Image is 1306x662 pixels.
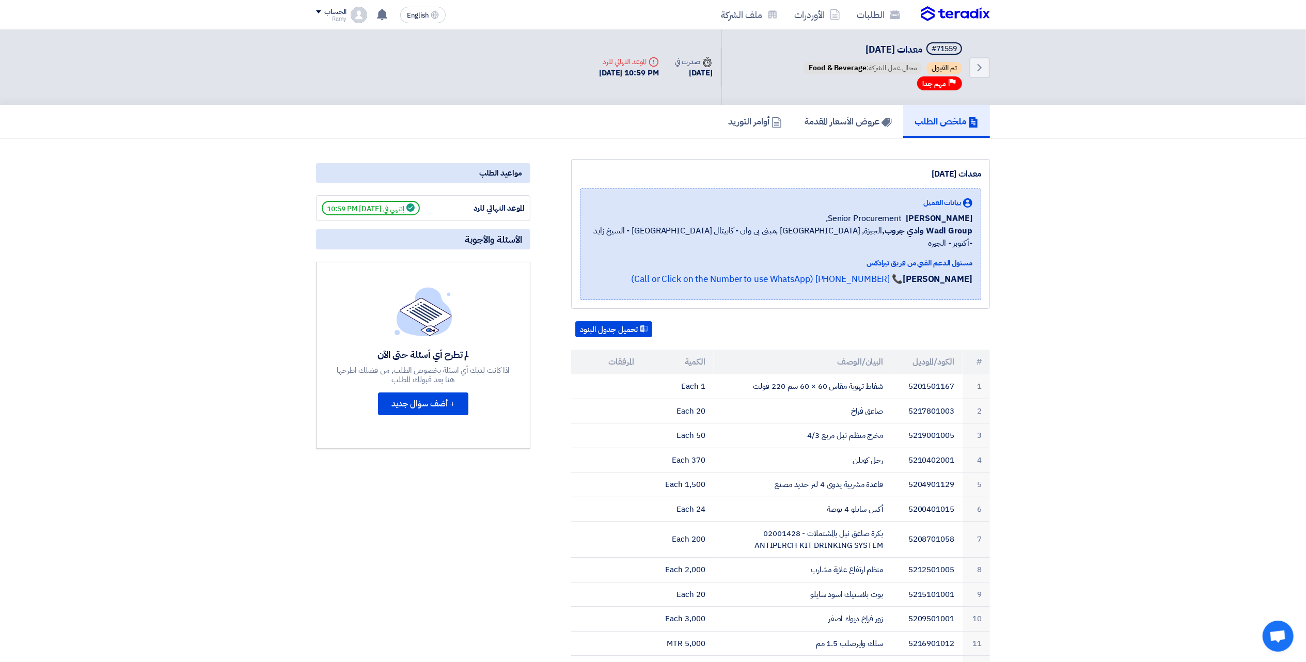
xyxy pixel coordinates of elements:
td: 9 [963,582,990,607]
th: الكمية [642,350,714,374]
button: English [400,7,446,23]
td: 20 Each [642,582,714,607]
td: 5200401015 [891,497,963,522]
a: ملخص الطلب [903,105,990,138]
td: 5212501005 [891,558,963,582]
h5: عروض الأسعار المقدمة [805,115,892,127]
div: الحساب [324,8,347,17]
th: # [963,350,990,374]
td: صاعق فراخ [714,399,892,423]
td: زور فراخ ديوك اصفر [714,607,892,632]
td: 2,000 Each [642,558,714,582]
td: شفاط تهوية مقاس 60 × 60 سم 220 فولت [714,374,892,399]
td: 3,000 Each [642,607,714,632]
td: 20 Each [642,399,714,423]
div: Open chat [1263,621,1294,652]
td: 10 [963,607,990,632]
td: 5219001005 [891,423,963,448]
a: الأوردرات [786,3,848,27]
td: 24 Each [642,497,714,522]
div: #71559 [932,45,957,53]
span: مجال عمل الشركة: [804,62,922,74]
span: معدات [DATE] [866,42,922,56]
div: معدات [DATE] [580,168,981,180]
div: لم تطرح أي أسئلة حتى الآن [336,349,511,360]
td: 5,000 MTR [642,631,714,656]
td: 5204901129 [891,472,963,497]
div: [DATE] 10:59 PM [599,67,659,79]
td: مخرج منظم نبل مربع 4/3 [714,423,892,448]
div: الموعد النهائي للرد [599,56,659,67]
td: 370 Each [642,448,714,472]
img: Teradix logo [921,6,990,22]
button: تحميل جدول البنود [575,321,652,338]
div: مسئول الدعم الفني من فريق تيرادكس [589,258,972,269]
th: الكود/الموديل [891,350,963,374]
td: 8 [963,558,990,582]
span: مهم جدا [922,79,946,89]
span: إنتهي في [DATE] 10:59 PM [322,201,420,215]
a: ملف الشركة [713,3,786,27]
td: 3 [963,423,990,448]
td: رجل كوبلن [714,448,892,472]
h5: ملخص الطلب [915,115,979,127]
div: Ramy [316,16,347,22]
td: 5 [963,472,990,497]
span: [PERSON_NAME] [906,212,972,225]
a: 📞 [PHONE_NUMBER] (Call or Click on the Number to use WhatsApp) [631,273,903,286]
span: English [407,12,429,19]
td: 5201501167 [891,374,963,399]
th: البيان/الوصف [714,350,892,374]
td: 5209501001 [891,607,963,632]
td: بوت بلاستيك اسود سايلو [714,582,892,607]
td: 50 Each [642,423,714,448]
span: Food & Beverage [809,62,867,73]
span: Senior Procurement, [826,212,902,225]
td: 7 [963,522,990,558]
td: 200 Each [642,522,714,558]
div: الموعد النهائي للرد [447,202,525,214]
div: مواعيد الطلب [316,163,530,183]
td: 5208701058 [891,522,963,558]
td: 1 [963,374,990,399]
a: أوامر التوريد [717,105,793,138]
td: 1,500 Each [642,472,714,497]
span: الجيزة, [GEOGRAPHIC_DATA] ,مبنى بى وان - كابيتال [GEOGRAPHIC_DATA] - الشيخ زايد -أكتوبر - الجيزه [589,225,972,249]
td: 5210402001 [891,448,963,472]
img: empty_state_list.svg [395,287,452,336]
button: + أضف سؤال جديد [378,392,468,415]
td: أكس سايلو 4 بوصة [714,497,892,522]
h5: معدات سبتمبر 2025 [801,42,964,57]
span: بيانات العميل [923,197,961,208]
h5: أوامر التوريد [728,115,782,127]
td: 5216901012 [891,631,963,656]
span: الأسئلة والأجوبة [465,233,522,245]
div: صدرت في [675,56,713,67]
div: اذا كانت لديك أي اسئلة بخصوص الطلب, من فضلك اطرحها هنا بعد قبولك للطلب [336,366,511,384]
td: 5215101001 [891,582,963,607]
td: قاعدة مشربية يدوى 4 لتر حديد مصنع [714,472,892,497]
td: 2 [963,399,990,423]
a: عروض الأسعار المقدمة [793,105,903,138]
td: منظم ارتفاع علاية مشارب [714,558,892,582]
td: 4 [963,448,990,472]
div: [DATE] [675,67,713,79]
span: تم القبول [926,62,962,74]
td: 11 [963,631,990,656]
td: 1 Each [642,374,714,399]
td: بكرة صاعق نبل بالمشتملات - 02001428 ANTIPERCH KIT DRINKING SYSTEM [714,522,892,558]
img: profile_test.png [351,7,367,23]
b: Wadi Group وادي جروب, [882,225,972,237]
th: المرفقات [571,350,642,374]
strong: [PERSON_NAME] [903,273,972,286]
a: الطلبات [848,3,908,27]
td: 5217801003 [891,399,963,423]
td: سلك وايرصلب 1.5 مم [714,631,892,656]
td: 6 [963,497,990,522]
